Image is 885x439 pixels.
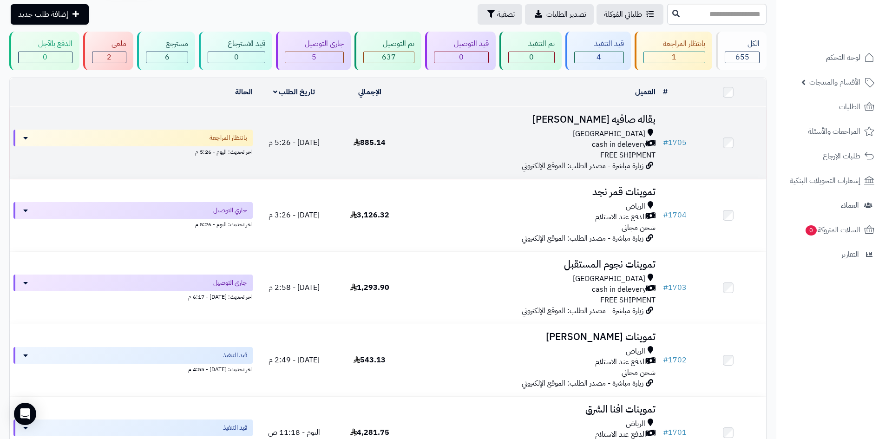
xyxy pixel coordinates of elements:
[841,248,859,261] span: التقارير
[508,39,555,49] div: تم التنفيذ
[822,26,876,46] img: logo-2.png
[363,39,415,49] div: تم التوصيل
[806,225,817,236] span: 0
[663,354,687,366] a: #1702
[782,120,879,143] a: المراجعات والأسئلة
[411,332,656,342] h3: تموينات [PERSON_NAME]
[790,174,860,187] span: إشعارات التحويلات البنكية
[92,39,127,49] div: ملغي
[525,4,594,25] a: تصدير الطلبات
[663,427,668,438] span: #
[782,145,879,167] a: طلبات الإرجاع
[841,199,859,212] span: العملاء
[459,52,464,63] span: 0
[223,351,247,360] span: قيد التنفيذ
[592,284,646,295] span: cash in delevery
[633,32,715,70] a: بانتظار المراجعة 1
[643,39,706,49] div: بانتظار المراجعة
[146,39,188,49] div: مسترجع
[663,282,668,293] span: #
[663,427,687,438] a: #1701
[663,282,687,293] a: #1703
[135,32,197,70] a: مسترجع 6
[805,223,860,236] span: السلات المتروكة
[13,219,253,229] div: اخر تحديث: اليوم - 5:26 م
[364,52,414,63] div: 637
[597,4,663,25] a: طلباتي المُوكلة
[497,9,515,20] span: تصفية
[595,357,646,367] span: الدفع عند الاستلام
[522,160,643,171] span: زيارة مباشرة - مصدر الطلب: الموقع الإلكتروني
[358,86,381,98] a: الإجمالي
[782,219,879,241] a: السلات المتروكة0
[714,32,768,70] a: الكل655
[575,52,623,63] div: 4
[434,39,489,49] div: قيد التوصيل
[411,404,656,415] h3: تموينات افنا الشرق
[573,129,645,139] span: [GEOGRAPHIC_DATA]
[808,125,860,138] span: المراجعات والأسئلة
[146,52,188,63] div: 6
[735,52,749,63] span: 655
[213,206,247,215] span: جاري التوصيل
[564,32,633,70] a: قيد التنفيذ 4
[423,32,498,70] a: قيد التوصيل 0
[592,139,646,150] span: cash in delevery
[81,32,136,70] a: ملغي 2
[839,100,860,113] span: الطلبات
[725,39,760,49] div: الكل
[14,403,36,425] div: Open Intercom Messenger
[782,170,879,192] a: إشعارات التحويلات البنكية
[350,210,389,221] span: 3,126.32
[663,210,668,221] span: #
[11,4,89,25] a: إضافة طلب جديد
[285,39,344,49] div: جاري التوصيل
[597,52,601,63] span: 4
[312,52,316,63] span: 5
[13,364,253,373] div: اخر تحديث: [DATE] - 4:55 م
[809,76,860,89] span: الأقسام والمنتجات
[782,194,879,216] a: العملاء
[522,233,643,244] span: زيارة مباشرة - مصدر الطلب: الموقع الإلكتروني
[522,378,643,389] span: زيارة مباشرة - مصدر الطلب: الموقع الإلكتروني
[411,114,656,125] h3: بقاله صافيه [PERSON_NAME]
[546,9,586,20] span: تصدير الطلبات
[92,52,126,63] div: 2
[273,86,315,98] a: تاريخ الطلب
[823,150,860,163] span: طلبات الإرجاع
[354,354,386,366] span: 543.13
[411,187,656,197] h3: تموينات قمر نجد
[635,86,656,98] a: العميل
[269,210,320,221] span: [DATE] - 3:26 م
[626,346,645,357] span: الرياض
[213,278,247,288] span: جاري التوصيل
[604,9,642,20] span: طلباتي المُوكلة
[13,291,253,301] div: اخر تحديث: [DATE] - 6:17 م
[595,212,646,223] span: الدفع عند الاستلام
[600,295,656,306] span: FREE SHIPMENT
[269,282,320,293] span: [DATE] - 2:58 م
[18,39,72,49] div: الدفع بالآجل
[197,32,274,70] a: قيد الاسترجاع 0
[663,86,668,98] a: #
[208,39,265,49] div: قيد الاسترجاع
[411,259,656,270] h3: تموينات نجوم المستقبل
[18,9,68,20] span: إضافة طلب جديد
[382,52,396,63] span: 637
[107,52,111,63] span: 2
[354,137,386,148] span: 885.14
[782,243,879,266] a: التقارير
[663,137,687,148] a: #1705
[663,354,668,366] span: #
[210,133,247,143] span: بانتظار المراجعة
[522,305,643,316] span: زيارة مباشرة - مصدر الطلب: الموقع الإلكتروني
[285,52,343,63] div: 5
[509,52,554,63] div: 0
[622,367,656,378] span: شحن مجاني
[478,4,522,25] button: تصفية
[269,354,320,366] span: [DATE] - 2:49 م
[268,427,320,438] span: اليوم - 11:18 ص
[43,52,47,63] span: 0
[600,150,656,161] span: FREE SHIPMENT
[663,137,668,148] span: #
